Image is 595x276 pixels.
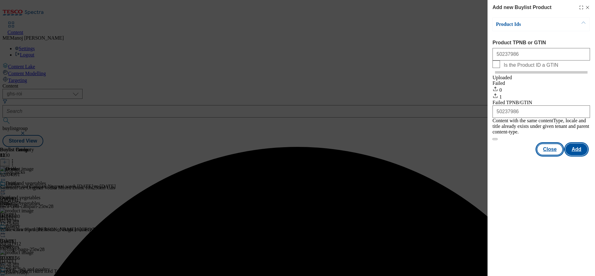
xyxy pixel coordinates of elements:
[565,143,588,155] button: Add
[493,40,590,46] label: Product TPNB or GTIN
[493,48,590,61] input: Enter 1 or 20 space separated Product TPNB or GTIN
[493,118,590,135] div: Content with the same contentType, locale and title already exists under given tenant and parent ...
[493,4,551,11] h4: Add new Buylist Product
[493,100,590,105] div: Failed TPNB/GTIN
[537,143,563,155] button: Close
[504,62,558,68] span: Is the Product ID a GTIN
[493,80,590,86] div: Failed
[493,93,590,100] div: 1
[493,86,590,93] div: 0
[493,75,590,80] div: Uploaded
[496,21,561,27] p: Product Ids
